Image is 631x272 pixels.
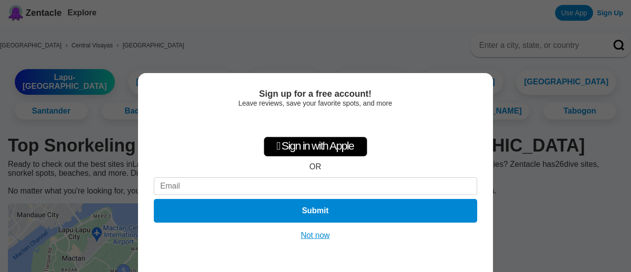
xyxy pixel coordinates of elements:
[154,99,477,107] div: Leave reviews, save your favorite spots, and more
[298,231,333,240] button: Not now
[310,162,321,171] div: OR
[154,89,477,99] div: Sign up for a free account!
[154,177,477,195] input: Email
[264,137,367,156] div: Sign in with Apple
[154,199,477,223] button: Submit
[267,112,364,134] iframe: Sign in with Google Button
